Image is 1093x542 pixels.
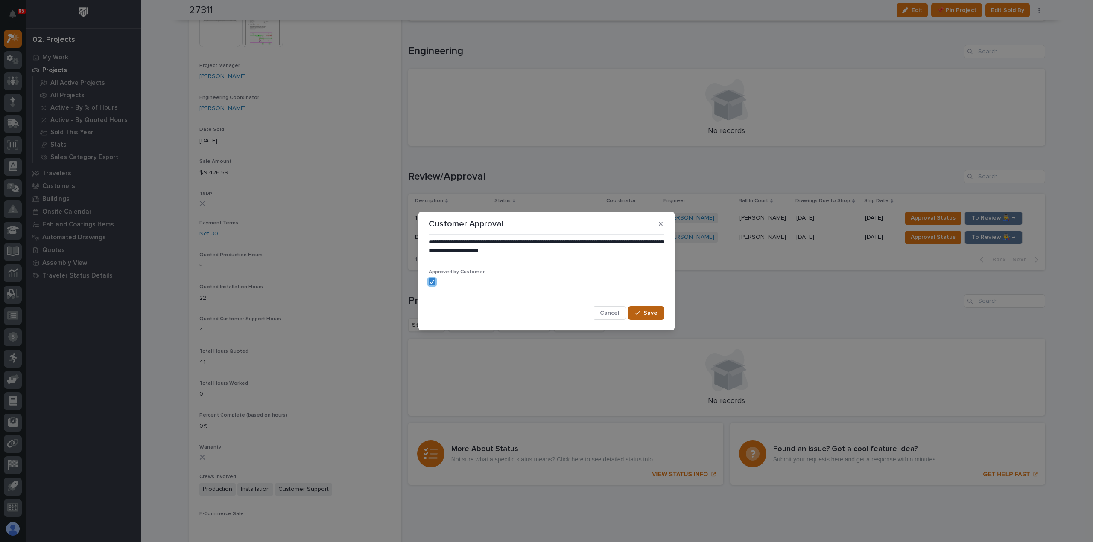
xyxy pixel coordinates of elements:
[643,309,658,317] span: Save
[429,270,485,275] span: Approved by Customer
[429,219,503,229] p: Customer Approval
[600,309,619,317] span: Cancel
[593,306,626,320] button: Cancel
[628,306,664,320] button: Save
